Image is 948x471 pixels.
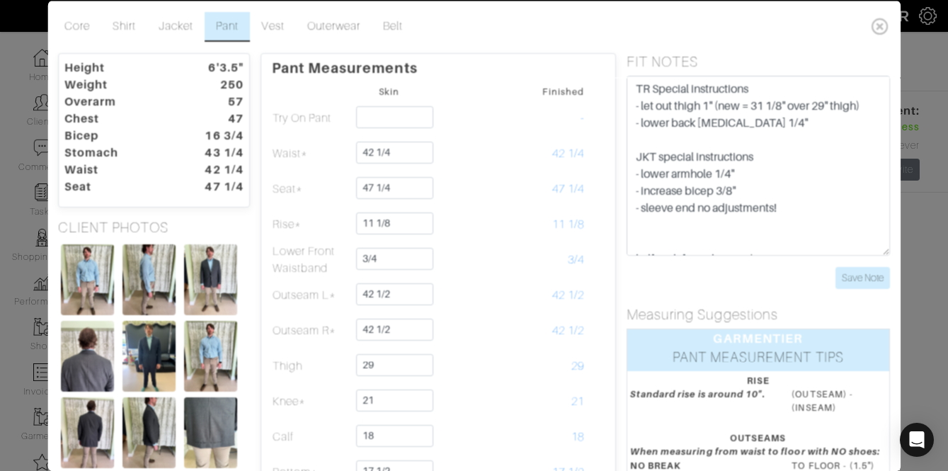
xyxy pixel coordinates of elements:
a: Outerwear [296,11,372,41]
dt: Waist [54,161,188,178]
dt: 6'3.5" [188,59,254,76]
td: Waist* [272,135,350,171]
dt: Height [54,59,188,76]
span: 42 1/2 [552,288,584,301]
span: 47 1/4 [552,182,584,195]
dt: 57 [188,93,254,110]
span: 11 1/8 [552,217,584,230]
img: kSJYuYg9omvCij4CzQE43SuC [122,397,176,467]
span: 21 [571,395,584,407]
textarea: U rise - 30 (added 1/2" from jeans) 50 london adjustments lower armhole increase bicep drop right... [627,75,890,255]
img: JFm5Vp6GEVHkPUK1GPZNgR8u [184,244,237,314]
a: Belt [372,11,415,41]
td: Calf [272,419,350,454]
h5: Measuring Suggestions [627,305,890,322]
img: Xv8FSmxkuBgkdEeKdC5N2Ai5 [122,320,176,391]
span: 18 [571,430,584,443]
dt: Overarm [54,93,188,110]
small: Skin [379,86,399,96]
em: When measuring from waist to floor with NO shoes: [630,446,880,457]
dt: 250 [188,76,254,93]
td: Outseam R* [272,312,350,348]
img: 8TrKTf2GgR7yctmnc4UjWLn7 [184,320,237,391]
img: JrsQzqvbFmewnbSn7fZEdYSq [61,397,114,467]
img: 9mumH2fc9wLmbUQLbeqPN986 [61,320,114,391]
td: Lower Front Waistband [272,242,350,277]
dt: Seat [54,178,188,195]
img: pjEg6uwxpXFQ8Dv4ubZMPvHq [122,244,176,314]
h5: CLIENT PHOTOS [58,218,250,235]
img: zynHR3Xg1jppn2PNQDQ95BDd [184,397,237,467]
dt: 47 1/4 [188,178,254,195]
div: PANT MEASUREMENT TIPS [627,347,889,370]
dt: Weight [54,76,188,93]
td: Try On Pant [272,100,350,135]
dt: 47 [188,110,254,127]
dt: Chest [54,110,188,127]
a: Vest [251,11,296,41]
dt: 16 3/4 [188,127,254,144]
div: OUTSEAMS [630,431,886,445]
small: Finished [543,86,584,96]
dt: 42 1/4 [188,161,254,178]
td: Knee* [272,383,350,419]
dt: Bicep [54,127,188,144]
td: Rise* [272,206,350,242]
td: Thigh [272,348,350,383]
a: Jacket [147,11,205,41]
td: Seat* [272,171,350,206]
span: 29 [571,359,584,372]
input: Save Note [835,266,890,288]
span: 3/4 [568,253,584,266]
p: Pant Measurements [272,53,605,76]
a: Core [53,11,101,41]
td: Outseam L* [272,277,350,312]
dt: Stomach [54,144,188,161]
div: Open Intercom Messenger [900,423,934,457]
span: 42 1/4 [552,147,584,159]
dd: (OUTSEAM) - (INSEAM) [782,387,897,414]
h5: FIT NOTES [627,52,890,69]
em: Standard rise is around 10". [630,388,765,399]
img: wZRDUXePupBwg355KNur35m6 [61,244,114,314]
div: GARMENTIER [627,329,889,347]
dt: 43 1/4 [188,144,254,161]
div: RISE [630,373,886,387]
span: - [581,111,584,124]
a: Pant [205,11,251,41]
span: 42 1/2 [552,324,584,336]
a: Shirt [101,11,147,41]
